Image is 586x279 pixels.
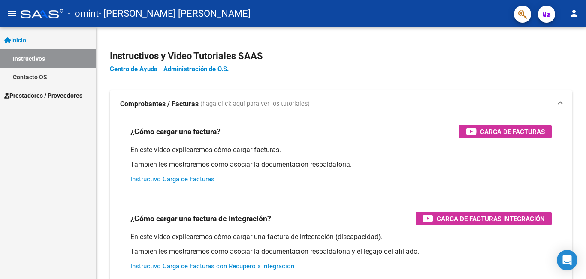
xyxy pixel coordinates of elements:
span: Carga de Facturas [480,126,545,137]
p: En este video explicaremos cómo cargar facturas. [130,145,552,155]
a: Instructivo Carga de Facturas [130,175,214,183]
h2: Instructivos y Video Tutoriales SAAS [110,48,572,64]
mat-expansion-panel-header: Comprobantes / Facturas (haga click aquí para ver los tutoriales) [110,90,572,118]
span: Inicio [4,36,26,45]
a: Centro de Ayuda - Administración de O.S. [110,65,229,73]
p: También les mostraremos cómo asociar la documentación respaldatoria y el legajo del afiliado. [130,247,552,256]
span: Carga de Facturas Integración [437,213,545,224]
span: (haga click aquí para ver los tutoriales) [200,99,310,109]
span: - omint [68,4,99,23]
h3: ¿Cómo cargar una factura de integración? [130,213,271,225]
p: En este video explicaremos cómo cargar una factura de integración (discapacidad). [130,232,552,242]
h3: ¿Cómo cargar una factura? [130,126,221,138]
mat-icon: person [569,8,579,18]
span: Prestadores / Proveedores [4,91,82,100]
mat-icon: menu [7,8,17,18]
span: - [PERSON_NAME] [PERSON_NAME] [99,4,251,23]
a: Instructivo Carga de Facturas con Recupero x Integración [130,262,294,270]
p: También les mostraremos cómo asociar la documentación respaldatoria. [130,160,552,169]
button: Carga de Facturas [459,125,552,138]
button: Carga de Facturas Integración [416,212,552,225]
strong: Comprobantes / Facturas [120,99,199,109]
div: Open Intercom Messenger [557,250,577,270]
